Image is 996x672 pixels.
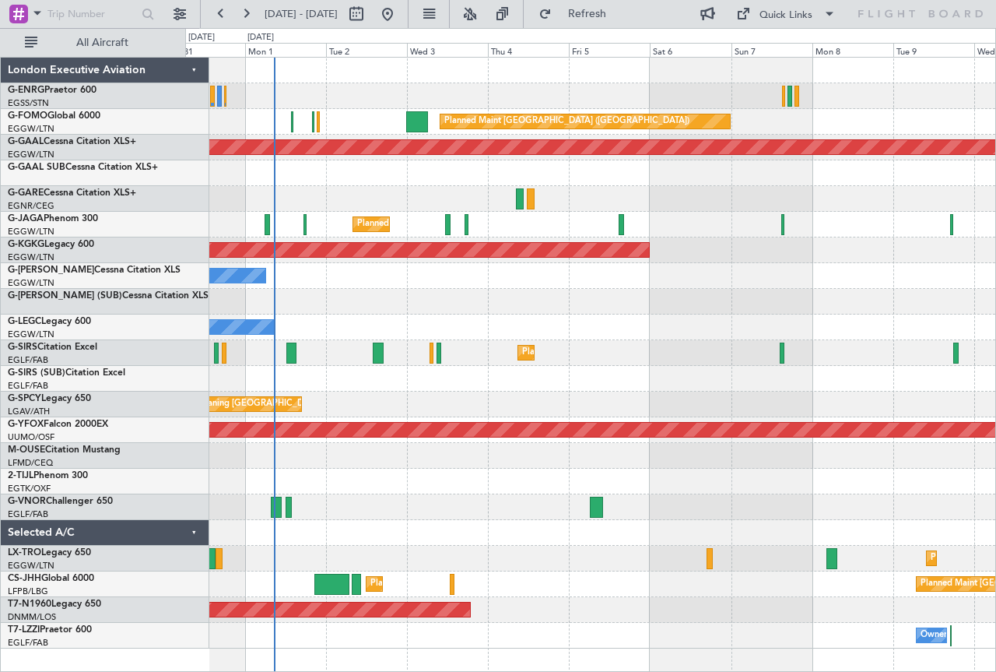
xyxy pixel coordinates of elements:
span: G-[PERSON_NAME] [8,266,94,275]
a: EGSS/STN [8,97,49,109]
div: Owner [921,624,947,647]
span: All Aircraft [40,37,164,48]
span: CS-JHH [8,574,41,583]
span: G-GARE [8,188,44,198]
a: EGGW/LTN [8,226,54,237]
div: Planned Maint [GEOGRAPHIC_DATA] ([GEOGRAPHIC_DATA]) [370,572,615,596]
a: LGAV/ATH [8,406,50,417]
span: T7-LZZI [8,625,40,635]
a: EGGW/LTN [8,277,54,289]
span: G-ENRG [8,86,44,95]
a: EGTK/OXF [8,483,51,494]
a: G-KGKGLegacy 600 [8,240,94,249]
div: Sun 31 [164,43,245,57]
span: T7-N1960 [8,600,51,609]
a: DNMM/LOS [8,611,56,623]
a: CS-JHHGlobal 6000 [8,574,94,583]
span: LX-TRO [8,548,41,558]
div: Wed 3 [407,43,488,57]
span: G-[PERSON_NAME] (SUB) [8,291,122,301]
a: T7-N1960Legacy 650 [8,600,101,609]
a: G-[PERSON_NAME] (SUB)Cessna Citation XLS [8,291,209,301]
a: M-OUSECitation Mustang [8,445,121,455]
a: G-YFOXFalcon 2000EX [8,420,108,429]
div: Mon 8 [812,43,893,57]
a: UUMO/OSF [8,431,54,443]
div: Planned Maint [GEOGRAPHIC_DATA] ([GEOGRAPHIC_DATA]) [444,110,689,133]
div: Tue 9 [893,43,974,57]
div: Quick Links [759,8,812,23]
a: 2-TIJLPhenom 300 [8,471,88,480]
a: G-[PERSON_NAME]Cessna Citation XLS [8,266,181,275]
a: G-LEGCLegacy 600 [8,317,91,326]
a: EGGW/LTN [8,329,54,340]
div: [DATE] [247,31,274,44]
input: Trip Number [47,2,137,26]
div: Sun 7 [731,43,812,57]
span: [DATE] - [DATE] [265,7,338,21]
div: Sat 6 [650,43,731,57]
div: [DATE] [188,31,215,44]
a: LFPB/LBG [8,586,48,597]
a: G-JAGAPhenom 300 [8,214,98,223]
button: Quick Links [728,2,843,26]
span: G-LEGC [8,317,41,326]
a: G-VNORChallenger 650 [8,497,113,506]
a: EGGW/LTN [8,123,54,135]
a: EGGW/LTN [8,252,54,263]
div: Planned Maint [GEOGRAPHIC_DATA] ([GEOGRAPHIC_DATA]) [522,341,767,364]
span: G-SIRS (SUB) [8,368,65,378]
a: EGLF/FAB [8,380,48,392]
button: Refresh [531,2,625,26]
span: G-KGKG [8,240,44,249]
a: G-ENRGPraetor 600 [8,86,96,95]
span: G-JAGA [8,214,44,223]
a: EGNR/CEG [8,200,54,212]
span: G-GAAL [8,137,44,146]
a: LFMD/CEQ [8,457,53,469]
a: EGLF/FAB [8,354,48,366]
a: EGGW/LTN [8,560,54,572]
button: All Aircraft [17,30,169,55]
span: G-SPCY [8,394,41,403]
span: G-FOMO [8,111,47,121]
div: Thu 4 [488,43,569,57]
a: T7-LZZIPraetor 600 [8,625,92,635]
span: G-VNOR [8,497,46,506]
span: G-GAAL SUB [8,163,65,172]
a: EGLF/FAB [8,508,48,520]
span: 2-TIJL [8,471,33,480]
div: Mon 1 [245,43,326,57]
div: Planned Maint [GEOGRAPHIC_DATA] ([GEOGRAPHIC_DATA]) [357,213,602,236]
a: EGLF/FAB [8,637,48,649]
a: G-SIRS (SUB)Citation Excel [8,368,125,378]
div: Tue 2 [326,43,407,57]
span: Refresh [555,9,620,19]
div: Fri 5 [569,43,650,57]
a: G-FOMOGlobal 6000 [8,111,100,121]
span: G-SIRS [8,343,37,352]
a: G-GAALCessna Citation XLS+ [8,137,136,146]
a: G-SPCYLegacy 650 [8,394,91,403]
a: G-SIRSCitation Excel [8,343,97,352]
a: G-GARECessna Citation XLS+ [8,188,136,198]
a: EGGW/LTN [8,149,54,160]
a: G-GAAL SUBCessna Citation XLS+ [8,163,158,172]
span: M-OUSE [8,445,45,455]
span: G-YFOX [8,420,44,429]
a: LX-TROLegacy 650 [8,548,91,558]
